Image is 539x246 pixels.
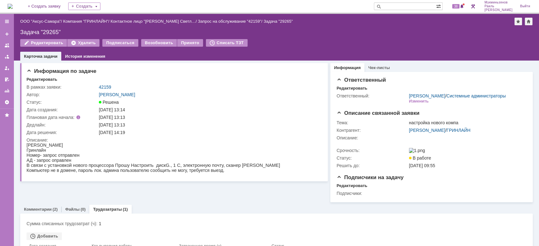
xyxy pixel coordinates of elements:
div: (2) [53,207,58,212]
div: Редактировать [27,77,57,82]
img: 1.png [409,148,425,153]
a: Запрос на обслуживание "42159" [198,19,261,24]
a: Мои согласования [2,74,12,85]
img: logo [8,4,13,9]
a: Заявки в моей ответственности [2,52,12,62]
div: Дата решения: [27,130,98,135]
div: Автор: [27,92,98,97]
a: Мои заявки [2,63,12,73]
div: Задача "29265" [20,29,533,35]
a: Трудозатраты [93,207,122,212]
span: Расширенный поиск [436,3,442,9]
div: Ответственный: [337,93,408,98]
a: Перейти в интерфейс администратора [469,3,477,10]
a: [PERSON_NAME] [99,92,135,97]
a: 42159 [99,85,111,90]
span: Решена [99,100,119,105]
span: Информация по задаче [27,68,96,74]
div: Статус: [27,100,98,105]
div: настройка нового компа [409,120,523,125]
div: (1) [123,207,128,212]
div: / [20,19,63,24]
div: Подписчики: [337,191,408,196]
a: Файлы [65,207,80,212]
div: [DATE] 14:19 [99,130,318,135]
div: [DATE] 13:13 [99,115,318,120]
a: Чек-листы [368,65,390,70]
span: Раиль [484,4,512,8]
a: История изменения [65,54,105,59]
div: Тема: [337,120,408,125]
div: Дата создания: [27,107,98,112]
div: Срочность: [337,148,408,153]
span: Подписчики на задачу [337,174,404,180]
a: Компания "ГРИНЛАЙН" [63,19,108,24]
div: / [111,19,198,24]
div: Плановая дата начала: [27,115,90,120]
a: ГРИНЛАЙН [446,128,470,133]
div: Контрагент: [337,128,408,133]
div: Редактировать [337,183,367,188]
div: / [63,19,111,24]
div: Описание: [337,135,524,140]
span: [DATE] 09:55 [409,163,435,168]
div: (0) [81,207,86,212]
span: Мукминьзянов [484,1,512,4]
a: Заявки на командах [2,40,12,50]
span: Ответственный [337,77,386,83]
div: [DATE] 13:14 [99,107,318,112]
div: Редактировать [337,86,367,91]
span: [PERSON_NAME] [484,8,512,12]
div: / [409,93,506,98]
div: [DATE] 13:13 [99,122,318,127]
a: Комментарии [24,207,52,212]
a: [PERSON_NAME] [409,93,445,98]
a: Отчеты [2,86,12,96]
a: Информация [334,65,361,70]
div: Дедлайн: [27,122,98,127]
div: Задача "29265" [263,19,293,24]
span: G [139,20,143,25]
a: Создать заявку [2,29,12,39]
div: В рамках заявки: [27,85,98,90]
a: Системные администраторы [446,93,506,98]
div: Добавить в избранное [514,18,522,25]
a: Карточка задачи [24,54,57,59]
a: [PERSON_NAME] [409,128,445,133]
div: Изменить [409,99,429,104]
div: / [198,19,264,24]
div: 1 [99,221,322,226]
span: 38 [452,4,459,9]
a: Перейти на домашнюю страницу [8,4,13,9]
span: ., 1 С, электронную почту, сканер [PERSON_NAME] [143,20,254,25]
span: В работе [409,155,431,161]
div: Создать [68,3,100,10]
span: Описание связанной заявки [337,110,419,116]
a: Настройки [2,97,12,107]
div: Сделать домашней страницей [525,18,532,25]
div: Описание: [27,138,320,143]
div: Статус: [337,155,408,161]
a: ООО "Аксус-Самара" [20,19,61,24]
a: Контактное лицо "[PERSON_NAME] Светл… [111,19,195,24]
div: Решить до: [337,163,408,168]
div: Сумма списанных трудозатрат (ч): [27,221,98,226]
div: / [409,128,523,133]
